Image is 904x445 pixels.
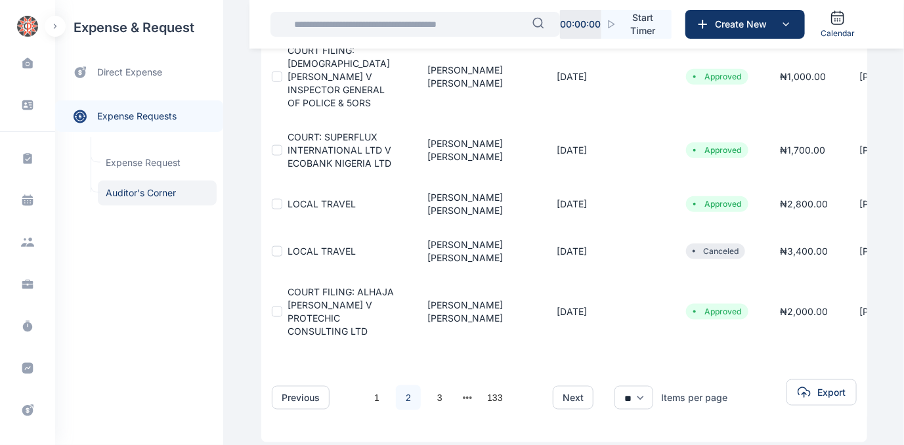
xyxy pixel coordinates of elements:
li: Approved [691,199,743,209]
td: [PERSON_NAME] [PERSON_NAME] [412,228,541,275]
li: 上一页 [340,389,358,407]
a: COURT FILING: [DEMOGRAPHIC_DATA][PERSON_NAME] V INSPECTOR GENERAL OF POLICE & 5ORS [288,45,390,108]
a: 133 [483,385,507,410]
li: 2 [395,385,421,411]
li: Approved [691,145,743,156]
a: LOCAL TRAVEL [288,198,356,209]
td: [DATE] [541,120,670,180]
span: ₦ 1,700.00 [780,144,825,156]
li: Approved [691,72,743,82]
span: direct expense [97,66,162,79]
a: COURT: SUPERFLUX INTERNATIONAL LTD V ECOBANK NIGERIA LTD [288,131,391,169]
li: 1 [364,385,390,411]
td: [DATE] [541,33,670,120]
li: Canceled [691,246,740,257]
div: Items per page [661,391,727,404]
span: ₦ 1,000.00 [780,71,826,82]
a: direct expense [55,55,223,90]
li: 下一页 [513,389,532,407]
td: [PERSON_NAME] [PERSON_NAME] [412,180,541,228]
td: [DATE] [541,275,670,349]
span: ₦ 2,800.00 [780,198,828,209]
td: [PERSON_NAME] [PERSON_NAME] [412,275,541,349]
span: Calendar [821,28,855,39]
a: Expense Request [98,150,217,175]
a: expense requests [55,100,223,132]
button: next page [463,389,473,407]
a: LOCAL TRAVEL [288,245,356,257]
a: Auditor's Corner [98,180,217,205]
li: 向后 3 页 [458,389,477,407]
span: ₦ 3,400.00 [780,245,828,257]
a: 1 [364,385,389,410]
span: Create New [710,18,778,31]
p: 00 : 00 : 00 [560,18,601,31]
td: [PERSON_NAME] [PERSON_NAME] [412,33,541,120]
button: next [553,386,593,410]
div: expense requests [55,90,223,132]
a: Calendar [815,5,860,44]
button: Export [786,379,857,406]
td: [PERSON_NAME] [PERSON_NAME] [412,120,541,180]
a: 2 [396,385,421,410]
td: [DATE] [541,228,670,275]
button: Create New [685,10,805,39]
span: Export [817,386,846,399]
button: Start Timer [601,10,672,39]
a: COURT FILING: ALHAJA [PERSON_NAME] V PROTECHIC CONSULTING LTD [288,286,394,337]
span: ₦ 2,000.00 [780,306,828,317]
td: [DATE] [541,180,670,228]
li: 3 [427,385,453,411]
span: Start Timer [624,11,661,37]
a: 3 [427,385,452,410]
li: 133 [482,385,508,411]
button: previous [272,386,330,410]
li: Approved [691,307,743,317]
